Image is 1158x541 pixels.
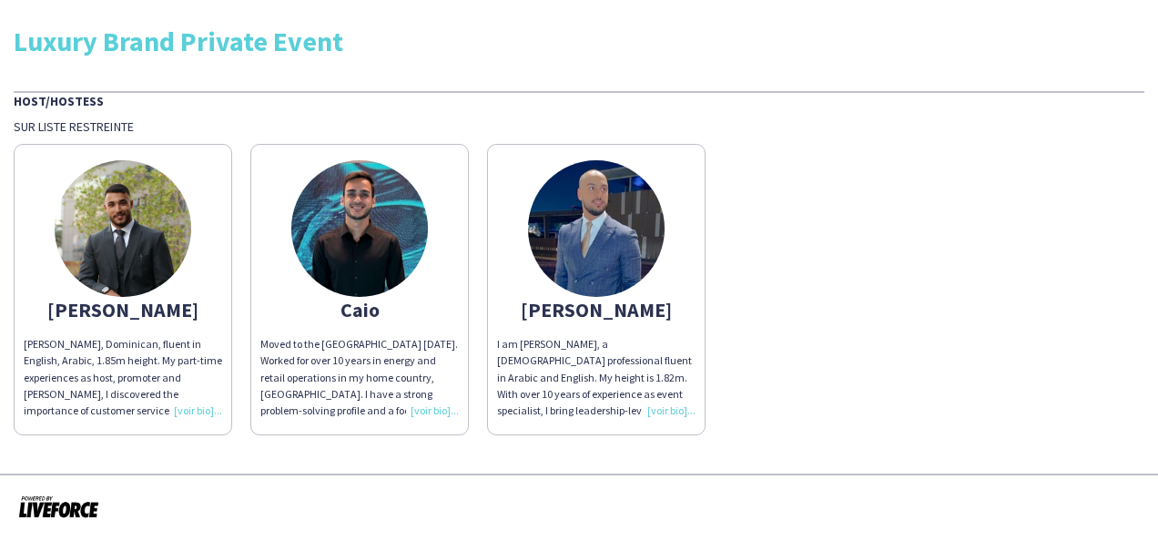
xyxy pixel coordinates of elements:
[24,336,222,419] div: [PERSON_NAME], Dominican, fluent in English, Arabic, 1.85m height. My part-time experiences as ho...
[24,301,222,318] div: [PERSON_NAME]
[55,160,191,297] img: thumb-3b4bedbe-2bfe-446a-a964-4b882512f058.jpg
[14,118,1144,135] div: Sur liste restreinte
[497,301,696,318] div: [PERSON_NAME]
[260,301,459,318] div: Caio
[497,336,696,419] div: I am [PERSON_NAME], a [DEMOGRAPHIC_DATA] professional fluent in Arabic and English. My height is ...
[14,91,1144,109] div: Host/Hostess
[528,160,665,297] img: thumb-66a8237d8855c.jpeg
[291,160,428,297] img: thumb-6831a02cf00ee.jpg
[260,336,459,419] div: Moved to the [GEOGRAPHIC_DATA] [DATE]. Worked for over 10 years in energy and retail operations i...
[14,27,1144,55] div: Luxury Brand Private Event
[18,494,99,519] img: Propulsé par Liveforce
